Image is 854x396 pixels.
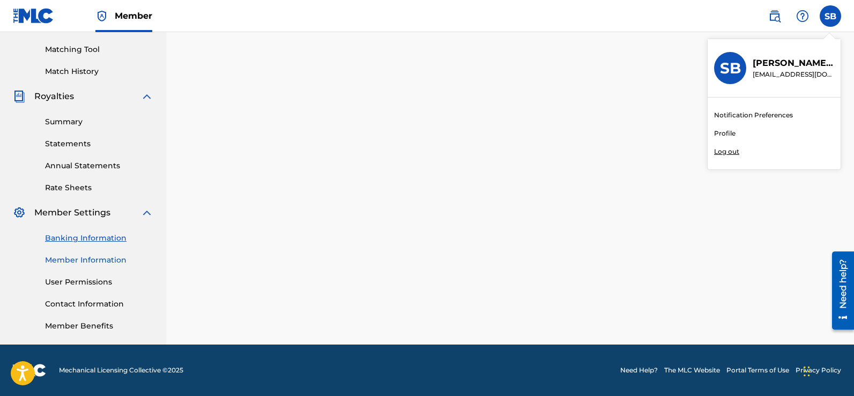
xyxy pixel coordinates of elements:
[13,364,46,377] img: logo
[764,5,785,27] a: Public Search
[726,365,789,375] a: Portal Terms of Use
[45,66,153,77] a: Match History
[45,44,153,55] a: Matching Tool
[34,90,74,103] span: Royalties
[800,345,854,396] iframe: Chat Widget
[95,10,108,23] img: Top Rightsholder
[768,10,781,23] img: search
[753,70,834,79] p: turnmeuplilshawn@gmail.com
[714,129,736,138] a: Profile
[45,277,153,288] a: User Permissions
[804,355,810,387] div: Drag
[796,10,809,23] img: help
[45,138,153,150] a: Statements
[115,10,152,22] span: Member
[45,320,153,332] a: Member Benefits
[820,5,841,27] div: User Menu
[753,57,834,70] p: Shawn Bradley
[59,365,183,375] span: Mechanical Licensing Collective © 2025
[45,116,153,128] a: Summary
[45,298,153,310] a: Contact Information
[792,5,813,27] div: Help
[825,10,836,23] span: SB
[45,255,153,266] a: Member Information
[45,182,153,193] a: Rate Sheets
[34,206,110,219] span: Member Settings
[45,160,153,171] a: Annual Statements
[796,365,841,375] a: Privacy Policy
[179,4,815,111] iframe: Tipalti Iframe
[140,90,153,103] img: expand
[664,365,720,375] a: The MLC Website
[714,147,739,156] p: Log out
[714,110,793,120] a: Notification Preferences
[140,206,153,219] img: expand
[13,8,54,24] img: MLC Logo
[720,59,741,78] h3: SB
[620,365,658,375] a: Need Help?
[13,206,26,219] img: Member Settings
[45,233,153,244] a: Banking Information
[824,248,854,334] iframe: Resource Center
[13,90,26,103] img: Royalties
